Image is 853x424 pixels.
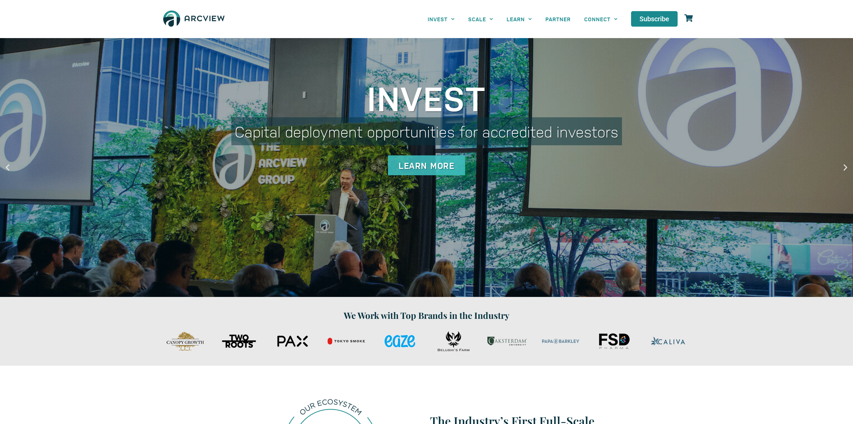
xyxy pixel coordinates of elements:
[428,329,479,354] div: 6 / 22
[214,329,264,354] div: 2 / 22
[160,7,228,31] img: The Arcview Group
[643,329,693,354] div: Caliva 125x75
[639,16,669,22] span: Subscribe
[160,329,210,354] div: 1 / 22
[321,329,371,354] div: 4 / 22
[231,117,622,145] div: Capital deployment opportunities for accredited investors
[421,11,625,27] nav: Menu
[214,329,264,354] div: Two Roots 125x75
[539,11,577,27] a: PARTNER
[321,329,371,354] div: Tokyo Smoke 125x75
[421,11,461,27] a: INVEST
[631,11,678,27] a: Subscribe
[160,329,210,354] div: Canopy Growth 125x75
[500,11,539,27] a: LEARN
[482,329,532,354] div: 7 / 22
[461,11,500,27] a: SCALE
[375,329,425,354] div: 5 / 22
[589,329,639,354] div: FSD Pharma 125x75
[428,329,479,354] div: Belushi's Farm 125x75
[643,329,693,354] div: 10 / 22
[589,329,639,354] div: 9 / 22
[267,329,318,354] div: PAX 125x75
[375,329,425,354] div: Eaze 125x75
[841,163,850,172] div: Next slide
[388,155,465,175] div: Learn More
[482,329,532,354] div: Oaksterdam University
[3,163,12,172] div: Previous slide
[160,329,693,354] div: Slides
[267,329,318,354] div: 3 / 22
[577,11,624,27] a: CONNECT
[160,309,693,322] h1: We Work with Top Brands in the Industry
[231,80,622,114] div: Invest
[536,329,586,354] div: 8 / 22
[536,329,586,354] div: Papa & Barkley 125x75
